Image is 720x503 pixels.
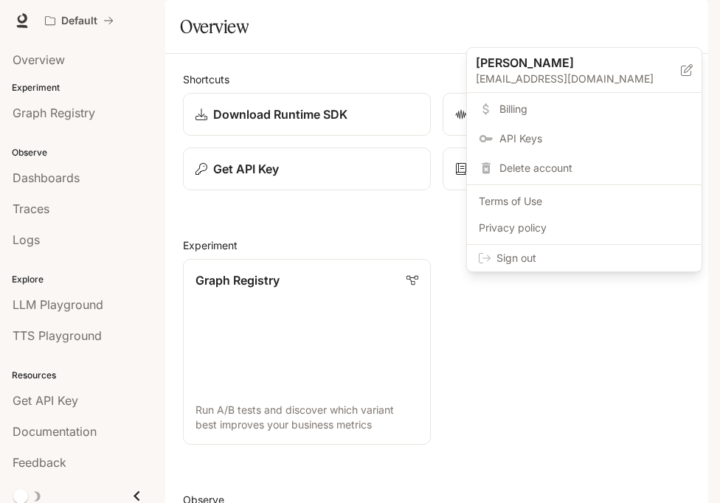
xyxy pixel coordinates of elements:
span: Terms of Use [479,194,690,209]
a: API Keys [470,125,699,152]
span: Sign out [496,251,690,266]
span: Billing [499,102,690,117]
p: [EMAIL_ADDRESS][DOMAIN_NAME] [476,72,681,86]
span: API Keys [499,131,690,146]
a: Privacy policy [470,215,699,241]
a: Terms of Use [470,188,699,215]
span: Privacy policy [479,221,690,235]
div: Delete account [470,155,699,181]
div: [PERSON_NAME][EMAIL_ADDRESS][DOMAIN_NAME] [467,48,702,93]
a: Billing [470,96,699,122]
div: Sign out [467,245,702,271]
span: Delete account [499,161,690,176]
p: [PERSON_NAME] [476,54,657,72]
